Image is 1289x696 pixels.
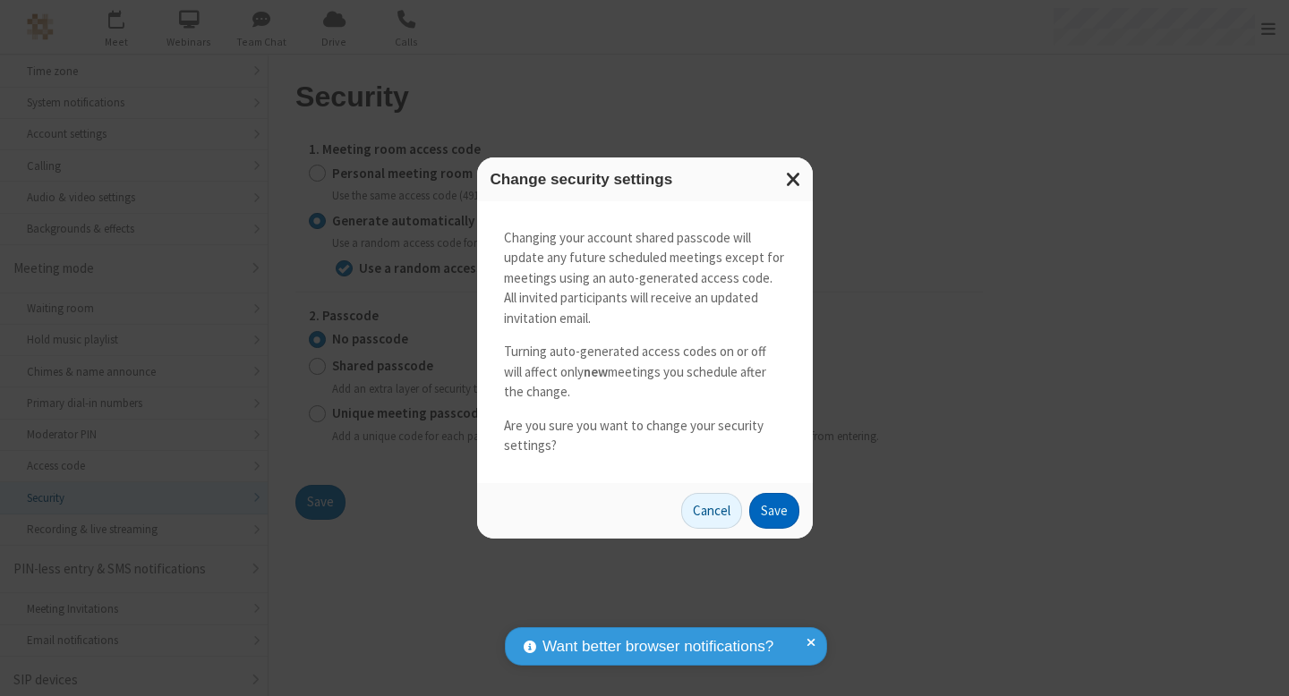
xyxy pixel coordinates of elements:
[504,416,786,456] p: Are you sure you want to change your security settings?
[584,363,608,380] strong: new
[775,157,813,201] button: Close modal
[504,342,786,403] p: Turning auto-generated access codes on or off will affect only meetings you schedule after the ch...
[542,635,773,658] span: Want better browser notifications?
[749,493,799,529] button: Save
[504,228,786,329] p: Changing your account shared passcode will update any future scheduled meetings except for meetin...
[491,171,799,188] h3: Change security settings
[681,493,742,529] button: Cancel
